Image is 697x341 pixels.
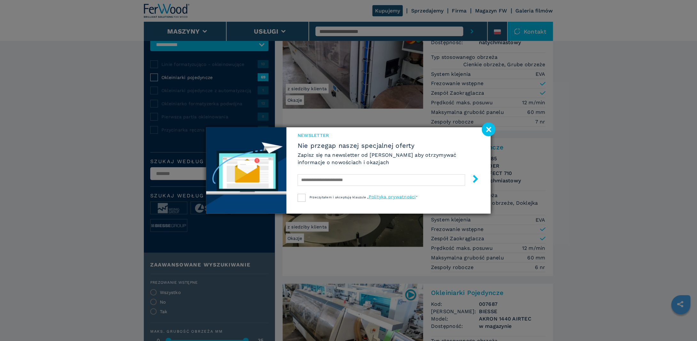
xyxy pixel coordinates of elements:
[298,151,480,166] h6: Zapisz się na newsletter od [PERSON_NAME] aby otrzymywać informacje o nowościach i okazjach
[369,194,416,199] a: Polityka prywatności
[206,127,286,214] img: Newsletter image
[298,142,480,149] span: Nie przegap naszej specjalnej oferty
[298,132,480,139] span: Newsletter
[465,172,480,187] button: submit-button
[309,195,369,199] span: Przeczytałem i akceptuję klauzule „
[416,195,417,199] span: ”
